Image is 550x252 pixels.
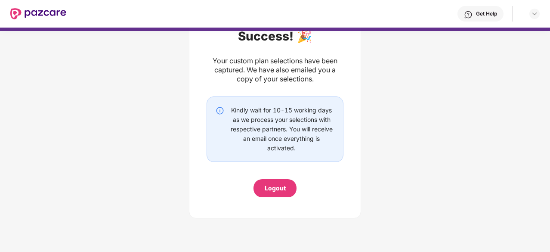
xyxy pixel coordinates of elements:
img: New Pazcare Logo [10,8,66,19]
img: svg+xml;base64,PHN2ZyBpZD0iSGVscC0zMngzMiIgeG1sbnM9Imh0dHA6Ly93d3cudzMub3JnLzIwMDAvc3ZnIiB3aWR0aD... [464,10,473,19]
img: svg+xml;base64,PHN2ZyBpZD0iSW5mby0yMHgyMCIgeG1sbnM9Imh0dHA6Ly93d3cudzMub3JnLzIwMDAvc3ZnIiB3aWR0aD... [216,106,224,115]
div: Get Help [476,10,497,17]
div: Success! 🎉 [207,29,343,44]
div: Logout [265,184,286,193]
div: Kindly wait for 10-15 working days as we process your selections with respective partners. You wi... [229,106,334,153]
div: Your custom plan selections have been captured. We have also emailed you a copy of your selections. [207,56,343,84]
img: svg+xml;base64,PHN2ZyBpZD0iRHJvcGRvd24tMzJ4MzIiIHhtbG5zPSJodHRwOi8vd3d3LnczLm9yZy8yMDAwL3N2ZyIgd2... [531,10,538,17]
